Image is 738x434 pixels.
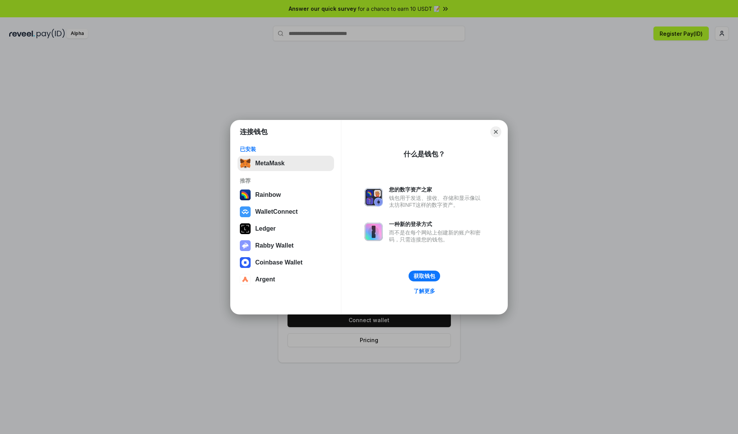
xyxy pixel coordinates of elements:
[255,276,275,283] div: Argent
[240,146,332,153] div: 已安装
[389,186,484,193] div: 您的数字资产之家
[255,225,276,232] div: Ledger
[389,229,484,243] div: 而不是在每个网站上创建新的账户和密码，只需连接您的钱包。
[389,221,484,228] div: 一种新的登录方式
[238,238,334,253] button: Rabby Wallet
[238,255,334,270] button: Coinbase Wallet
[240,158,251,169] img: svg+xml,%3Csvg%20fill%3D%22none%22%20height%3D%2233%22%20viewBox%3D%220%200%2035%2033%22%20width%...
[240,127,268,136] h1: 连接钱包
[255,191,281,198] div: Rainbow
[409,286,440,296] a: 了解更多
[414,288,435,294] div: 了解更多
[240,240,251,251] img: svg+xml,%3Csvg%20xmlns%3D%22http%3A%2F%2Fwww.w3.org%2F2000%2Fsvg%22%20fill%3D%22none%22%20viewBox...
[255,242,294,249] div: Rabby Wallet
[364,188,383,206] img: svg+xml,%3Csvg%20xmlns%3D%22http%3A%2F%2Fwww.w3.org%2F2000%2Fsvg%22%20fill%3D%22none%22%20viewBox...
[240,257,251,268] img: svg+xml,%3Csvg%20width%3D%2228%22%20height%3D%2228%22%20viewBox%3D%220%200%2028%2028%22%20fill%3D...
[389,195,484,208] div: 钱包用于发送、接收、存储和显示像以太坊和NFT这样的数字资产。
[240,223,251,234] img: svg+xml,%3Csvg%20xmlns%3D%22http%3A%2F%2Fwww.w3.org%2F2000%2Fsvg%22%20width%3D%2228%22%20height%3...
[255,160,284,167] div: MetaMask
[238,221,334,236] button: Ledger
[238,204,334,219] button: WalletConnect
[240,177,332,184] div: 推荐
[240,206,251,217] img: svg+xml,%3Csvg%20width%3D%2228%22%20height%3D%2228%22%20viewBox%3D%220%200%2028%2028%22%20fill%3D...
[255,259,303,266] div: Coinbase Wallet
[409,271,440,281] button: 获取钱包
[404,150,445,159] div: 什么是钱包？
[364,223,383,241] img: svg+xml,%3Csvg%20xmlns%3D%22http%3A%2F%2Fwww.w3.org%2F2000%2Fsvg%22%20fill%3D%22none%22%20viewBox...
[490,126,501,137] button: Close
[238,187,334,203] button: Rainbow
[240,274,251,285] img: svg+xml,%3Csvg%20width%3D%2228%22%20height%3D%2228%22%20viewBox%3D%220%200%2028%2028%22%20fill%3D...
[238,156,334,171] button: MetaMask
[255,208,298,215] div: WalletConnect
[414,273,435,279] div: 获取钱包
[238,272,334,287] button: Argent
[240,190,251,200] img: svg+xml,%3Csvg%20width%3D%22120%22%20height%3D%22120%22%20viewBox%3D%220%200%20120%20120%22%20fil...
